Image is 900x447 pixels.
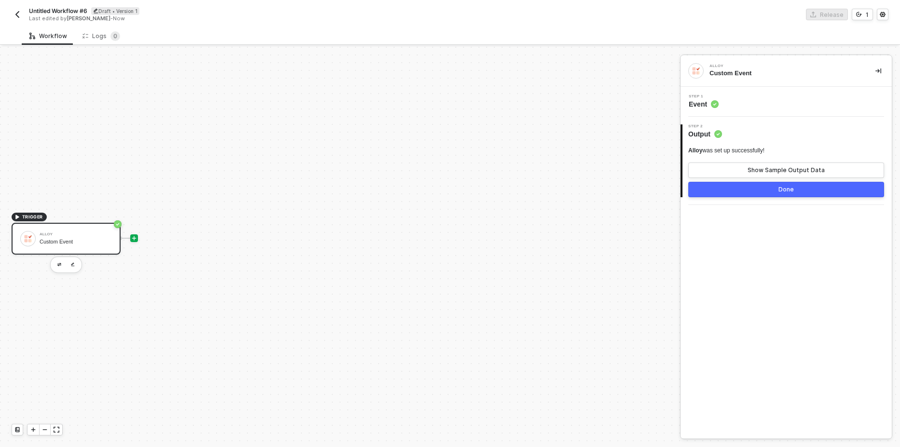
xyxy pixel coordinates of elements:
[692,67,700,75] img: integration-icon
[30,427,36,433] span: icon-play
[22,213,43,221] span: TRIGGER
[12,9,23,20] button: back
[91,7,139,15] div: Draft • Version 1
[131,235,137,241] span: icon-play
[681,124,892,197] div: Step 2Output Alloywas set up successfully!Show Sample Output DataDone
[856,12,862,17] span: icon-versioning
[82,31,120,41] div: Logs
[54,427,59,433] span: icon-expand
[709,64,854,68] div: Alloy
[67,259,79,271] button: edit-cred
[57,263,61,266] img: edit-cred
[748,166,825,174] div: Show Sample Output Data
[14,214,20,220] span: icon-play
[110,31,120,41] sup: 0
[688,147,702,154] span: Alloy
[689,95,719,98] span: Step 1
[689,99,719,109] span: Event
[688,124,722,128] span: Step 2
[681,95,892,109] div: Step 1Event
[54,259,65,271] button: edit-cred
[71,262,75,267] img: edit-cred
[114,220,122,228] span: icon-success-page
[688,163,884,178] button: Show Sample Output Data
[40,239,112,245] div: Custom Event
[29,15,428,22] div: Last edited by - Now
[709,69,860,78] div: Custom Event
[806,9,848,20] button: Release
[880,12,886,17] span: icon-settings
[29,32,67,40] div: Workflow
[14,11,21,18] img: back
[875,68,881,74] span: icon-collapse-right
[866,11,869,19] div: 1
[24,234,32,243] img: icon
[852,9,873,20] button: 1
[688,129,722,139] span: Output
[778,186,794,193] div: Done
[42,427,48,433] span: icon-minus
[29,7,87,15] span: Untitled Workflow #6
[688,182,884,197] button: Done
[688,147,764,155] div: was set up successfully!
[40,232,112,236] div: Alloy
[93,8,98,14] span: icon-edit
[67,15,110,22] span: [PERSON_NAME]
